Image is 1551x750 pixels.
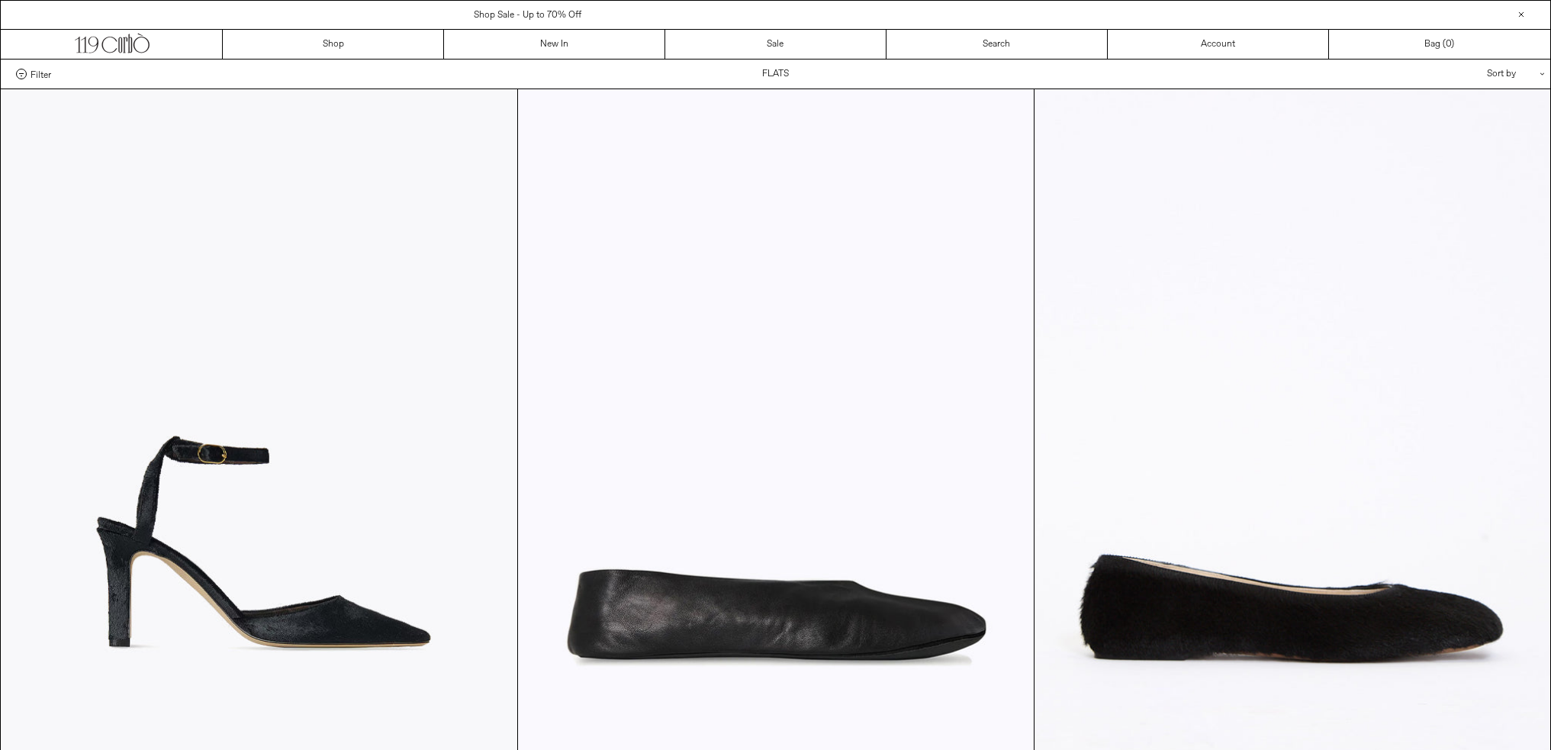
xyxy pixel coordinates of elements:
span: Filter [31,69,51,79]
a: Account [1108,30,1329,59]
a: Sale [665,30,887,59]
a: Shop [223,30,444,59]
div: Sort by [1398,60,1535,89]
span: 0 [1446,38,1451,50]
a: Bag () [1329,30,1550,59]
a: Search [887,30,1108,59]
span: ) [1446,37,1454,51]
a: Shop Sale - Up to 70% Off [474,9,581,21]
a: New In [444,30,665,59]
